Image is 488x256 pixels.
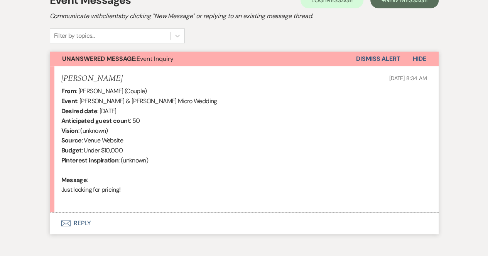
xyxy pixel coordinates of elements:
[61,127,78,135] b: Vision
[61,146,82,154] b: Budget
[61,117,130,125] b: Anticipated guest count
[62,55,137,63] strong: Unanswered Message:
[61,107,97,115] b: Desired date
[413,55,426,63] span: Hide
[61,176,87,184] b: Message
[62,55,174,63] span: Event Inquiry
[61,86,427,204] div: : [PERSON_NAME] (Couple) : [PERSON_NAME] & [PERSON_NAME] Micro Wedding : [DATE] : 50 : (unknown) ...
[61,97,78,105] b: Event
[61,156,119,164] b: Pinterest inspiration
[61,74,123,84] h5: [PERSON_NAME]
[50,52,356,66] button: Unanswered Message:Event Inquiry
[389,75,427,82] span: [DATE] 8:34 AM
[61,136,82,144] b: Source
[50,212,439,234] button: Reply
[54,31,95,40] div: Filter by topics...
[356,52,400,66] button: Dismiss Alert
[400,52,439,66] button: Hide
[61,87,76,95] b: From
[50,12,439,21] h2: Communicate with clients by clicking "New Message" or replying to an existing message thread.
